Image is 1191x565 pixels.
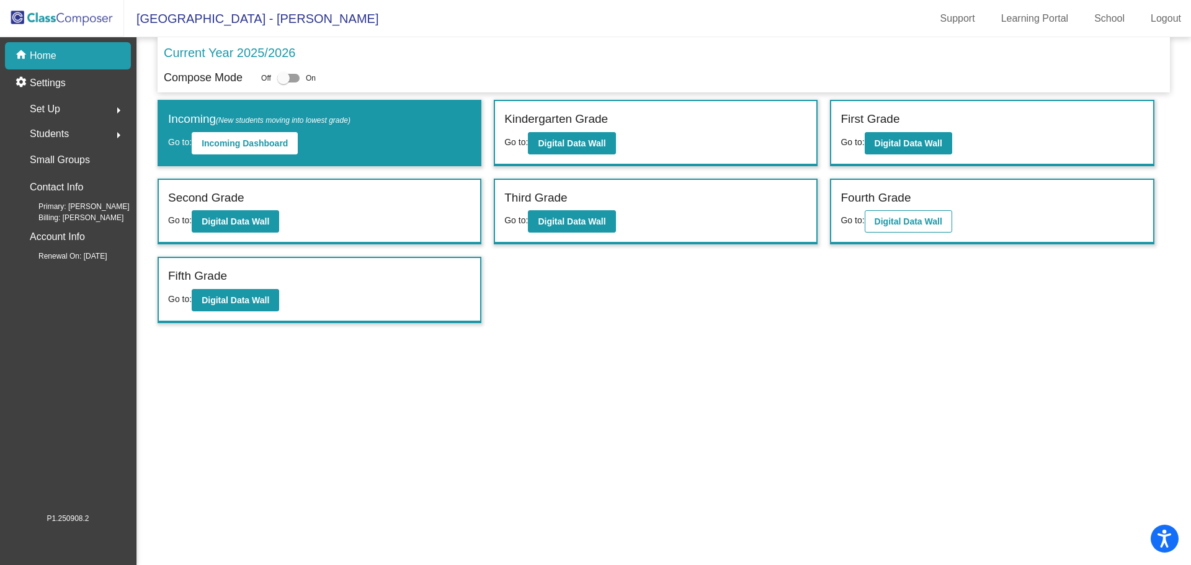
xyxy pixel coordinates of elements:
mat-icon: settings [15,76,30,91]
button: Digital Data Wall [192,289,279,311]
label: Third Grade [504,189,567,207]
label: Kindergarten Grade [504,110,608,128]
label: First Grade [841,110,899,128]
button: Incoming Dashboard [192,132,298,154]
a: Logout [1141,9,1191,29]
label: Incoming [168,110,350,128]
span: Go to: [504,137,528,147]
p: Home [30,48,56,63]
b: Digital Data Wall [202,216,269,226]
a: Support [930,9,985,29]
span: (New students moving into lowest grade) [216,116,350,125]
b: Incoming Dashboard [202,138,288,148]
a: Learning Portal [991,9,1079,29]
span: Go to: [841,137,864,147]
mat-icon: home [15,48,30,63]
label: Fourth Grade [841,189,911,207]
p: Settings [30,76,66,91]
b: Digital Data Wall [538,216,605,226]
button: Digital Data Wall [528,132,615,154]
span: Go to: [841,215,864,225]
b: Digital Data Wall [202,295,269,305]
p: Compose Mode [164,69,243,86]
mat-icon: arrow_right [111,128,126,143]
span: [GEOGRAPHIC_DATA] - [PERSON_NAME] [124,9,378,29]
span: Go to: [504,215,528,225]
p: Account Info [30,228,85,246]
span: Students [30,125,69,143]
span: On [306,73,316,84]
b: Digital Data Wall [538,138,605,148]
b: Digital Data Wall [875,138,942,148]
span: Off [261,73,271,84]
p: Current Year 2025/2026 [164,43,295,62]
p: Small Groups [30,151,90,169]
span: Renewal On: [DATE] [19,251,107,262]
p: Contact Info [30,179,83,196]
button: Digital Data Wall [528,210,615,233]
span: Primary: [PERSON_NAME] [19,201,130,212]
button: Digital Data Wall [865,132,952,154]
b: Digital Data Wall [875,216,942,226]
mat-icon: arrow_right [111,103,126,118]
a: School [1084,9,1135,29]
button: Digital Data Wall [192,210,279,233]
span: Go to: [168,137,192,147]
span: Billing: [PERSON_NAME] [19,212,123,223]
label: Second Grade [168,189,244,207]
label: Fifth Grade [168,267,227,285]
span: Set Up [30,100,60,118]
span: Go to: [168,294,192,304]
span: Go to: [168,215,192,225]
button: Digital Data Wall [865,210,952,233]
